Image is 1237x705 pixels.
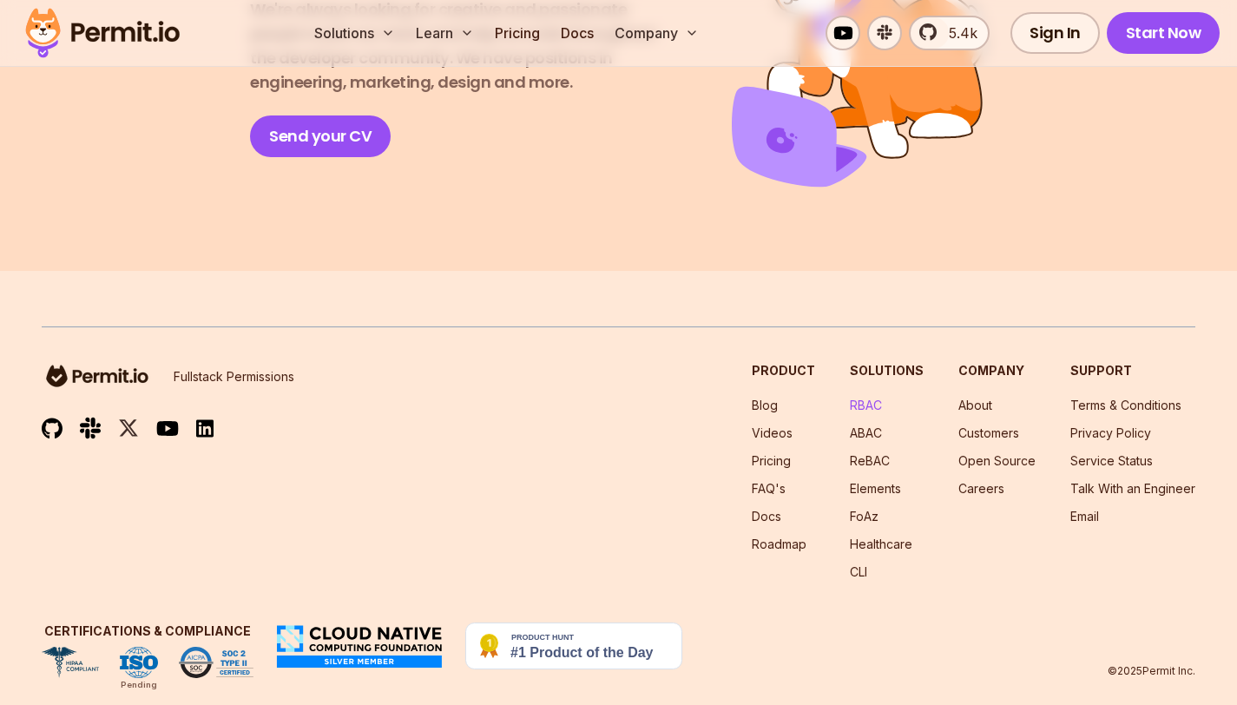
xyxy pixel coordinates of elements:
[850,425,882,440] a: ABAC
[1010,12,1100,54] a: Sign In
[752,537,806,551] a: Roadmap
[1107,12,1221,54] a: Start Now
[958,481,1004,496] a: Careers
[488,16,547,50] a: Pricing
[196,418,214,438] img: linkedin
[850,509,878,524] a: FoAz
[958,425,1019,440] a: Customers
[938,23,977,43] span: 5.4k
[409,16,481,50] button: Learn
[850,398,882,412] a: RBAC
[118,418,139,439] img: twitter
[1070,425,1151,440] a: Privacy Policy
[156,418,179,438] img: youtube
[17,3,188,63] img: Permit logo
[752,509,781,524] a: Docs
[752,362,815,379] h3: Product
[121,678,157,692] div: Pending
[1070,398,1181,412] a: Terms & Conditions
[850,453,890,468] a: ReBAC
[1108,664,1195,678] p: © 2025 Permit Inc.
[958,398,992,412] a: About
[958,362,1036,379] h3: Company
[909,16,990,50] a: 5.4k
[42,418,63,439] img: github
[850,481,901,496] a: Elements
[42,647,99,678] img: HIPAA
[1070,453,1153,468] a: Service Status
[80,416,101,439] img: slack
[42,623,253,640] h3: Certifications & Compliance
[1070,362,1195,379] h3: Support
[465,623,682,669] img: Permit.io - Never build permissions again | Product Hunt
[752,398,778,412] a: Blog
[179,647,253,678] img: SOC
[1070,481,1195,496] a: Talk With an Engineer
[850,537,912,551] a: Healthcare
[850,362,924,379] h3: Solutions
[42,362,153,390] img: logo
[752,481,786,496] a: FAQ's
[250,115,391,157] a: Send your CV
[307,16,402,50] button: Solutions
[608,16,706,50] button: Company
[958,453,1036,468] a: Open Source
[1070,509,1099,524] a: Email
[554,16,601,50] a: Docs
[752,453,791,468] a: Pricing
[850,564,867,579] a: CLI
[120,647,158,678] img: ISO
[752,425,793,440] a: Videos
[174,368,294,385] p: Fullstack Permissions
